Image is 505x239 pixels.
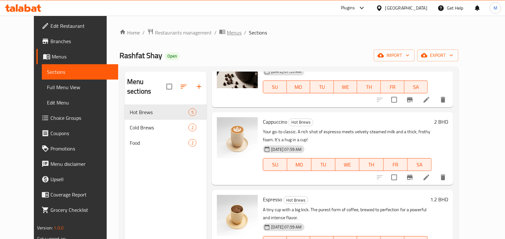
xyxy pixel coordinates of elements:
[263,128,432,144] p: Your go-to classic. A rich shot of espresso meets velvety steamed milk and a thick, frothy foam. ...
[435,92,451,107] button: delete
[263,117,287,127] span: Cappuccino
[289,119,313,126] span: Hot Brews
[130,108,188,116] span: Hot Brews
[130,139,188,147] span: Food
[119,29,140,36] a: Home
[269,68,304,74] span: [DATE] 07:59 AM
[36,34,118,49] a: Branches
[147,28,212,37] a: Restaurants management
[47,68,113,76] span: Sections
[227,29,241,36] span: Menus
[313,82,331,92] span: TU
[263,158,287,171] button: SU
[386,160,405,169] span: FR
[266,160,285,169] span: SU
[36,141,118,156] a: Promotions
[54,224,64,232] span: 1.0.0
[125,120,207,135] div: Cold Brews2
[50,160,113,168] span: Menu disclaimer
[266,82,284,92] span: SU
[125,135,207,150] div: Food2
[357,81,381,93] button: TH
[244,29,246,36] li: /
[37,224,53,232] span: Version:
[435,170,451,185] button: delete
[50,191,113,198] span: Coverage Report
[263,206,428,222] p: A tiny cup with a big kick. The purest form of coffee, brewed to perfection for a powerful and in...
[263,81,287,93] button: SU
[288,119,313,126] div: Hot Brews
[36,172,118,187] a: Upsell
[127,77,166,96] h2: Menu sections
[269,146,304,152] span: [DATE] 07:59 AM
[50,145,113,152] span: Promotions
[383,82,402,92] span: FR
[422,51,453,59] span: export
[50,22,113,30] span: Edit Restaurant
[189,109,196,115] span: 5
[310,81,334,93] button: TU
[188,108,196,116] div: items
[125,104,207,120] div: Hot Brews5
[50,129,113,137] span: Coupons
[407,82,425,92] span: SA
[338,160,357,169] span: WE
[336,82,355,92] span: WE
[359,158,383,171] button: TH
[47,83,113,91] span: Full Menu View
[36,126,118,141] a: Coupons
[430,195,448,204] h6: 1.2 BHD
[130,124,188,131] span: Cold Brews
[119,48,162,63] span: Rashfat Shay
[165,53,180,59] span: Open
[287,158,311,171] button: MO
[269,224,304,230] span: [DATE] 07:59 AM
[163,80,176,93] span: Select all sections
[42,80,118,95] a: Full Menu View
[42,95,118,110] a: Edit Menu
[387,171,401,184] span: Select to update
[217,117,258,158] img: Cappuccino
[408,158,432,171] button: SA
[402,92,417,107] button: Branch-specific-item
[36,18,118,34] a: Edit Restaurant
[434,117,448,126] h6: 2 BHD
[290,160,309,169] span: MO
[385,4,427,12] div: [GEOGRAPHIC_DATA]
[176,79,191,94] span: Sort sections
[402,170,417,185] button: Branch-specific-item
[404,81,428,93] button: SA
[287,81,310,93] button: MO
[314,160,333,169] span: TU
[289,82,308,92] span: MO
[188,139,196,147] div: items
[334,81,357,93] button: WE
[52,53,113,60] span: Menus
[36,49,118,64] a: Menus
[189,125,196,131] span: 2
[188,124,196,131] div: items
[50,175,113,183] span: Upsell
[36,156,118,172] a: Menu disclaimer
[423,173,430,181] a: Edit menu item
[384,158,408,171] button: FR
[284,197,308,204] span: Hot Brews
[50,37,113,45] span: Branches
[36,202,118,218] a: Grocery Checklist
[283,196,308,204] div: Hot Brews
[47,99,113,106] span: Edit Menu
[165,52,180,60] div: Open
[410,160,429,169] span: SA
[362,160,381,169] span: TH
[125,102,207,153] nav: Menu sections
[374,50,415,61] button: import
[50,114,113,122] span: Choice Groups
[494,4,497,12] span: M
[379,51,409,59] span: import
[311,158,335,171] button: TU
[341,4,355,12] div: Plugins
[335,158,359,171] button: WE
